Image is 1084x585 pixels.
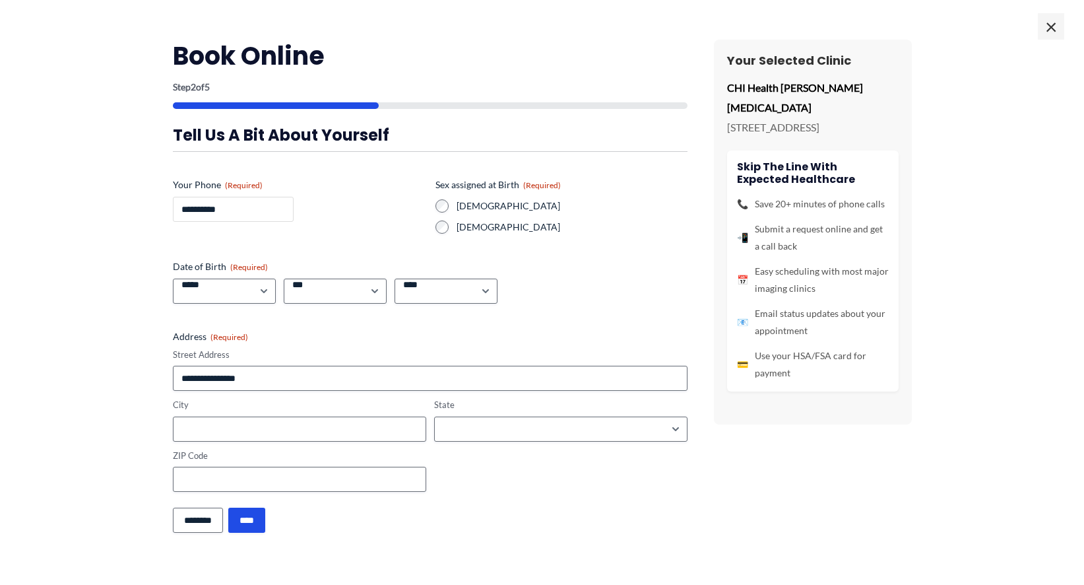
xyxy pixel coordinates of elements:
[457,199,687,213] label: [DEMOGRAPHIC_DATA]
[173,83,687,92] p: Step of
[210,332,248,342] span: (Required)
[173,178,425,191] label: Your Phone
[737,195,748,213] span: 📞
[737,229,748,246] span: 📲
[205,81,210,92] span: 5
[727,118,899,137] p: [STREET_ADDRESS]
[737,221,889,255] li: Submit a request online and get a call back
[434,399,687,411] label: State
[173,399,426,411] label: City
[737,271,748,289] span: 📅
[173,330,248,343] legend: Address
[173,349,687,361] label: Street Address
[435,178,561,191] legend: Sex assigned at Birth
[727,78,899,117] p: CHI Health [PERSON_NAME] [MEDICAL_DATA]
[523,180,561,190] span: (Required)
[173,125,687,145] h3: Tell us a bit about yourself
[173,260,268,273] legend: Date of Birth
[727,53,899,68] h3: Your Selected Clinic
[737,356,748,373] span: 💳
[173,450,426,462] label: ZIP Code
[173,40,687,72] h2: Book Online
[737,160,889,186] h4: Skip the line with Expected Healthcare
[737,314,748,331] span: 📧
[737,195,889,213] li: Save 20+ minutes of phone calls
[737,263,889,297] li: Easy scheduling with most major imaging clinics
[225,180,263,190] span: (Required)
[230,262,268,272] span: (Required)
[191,81,196,92] span: 2
[1038,13,1064,40] span: ×
[457,221,687,234] label: [DEMOGRAPHIC_DATA]
[737,347,889,382] li: Use your HSA/FSA card for payment
[737,305,889,339] li: Email status updates about your appointment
